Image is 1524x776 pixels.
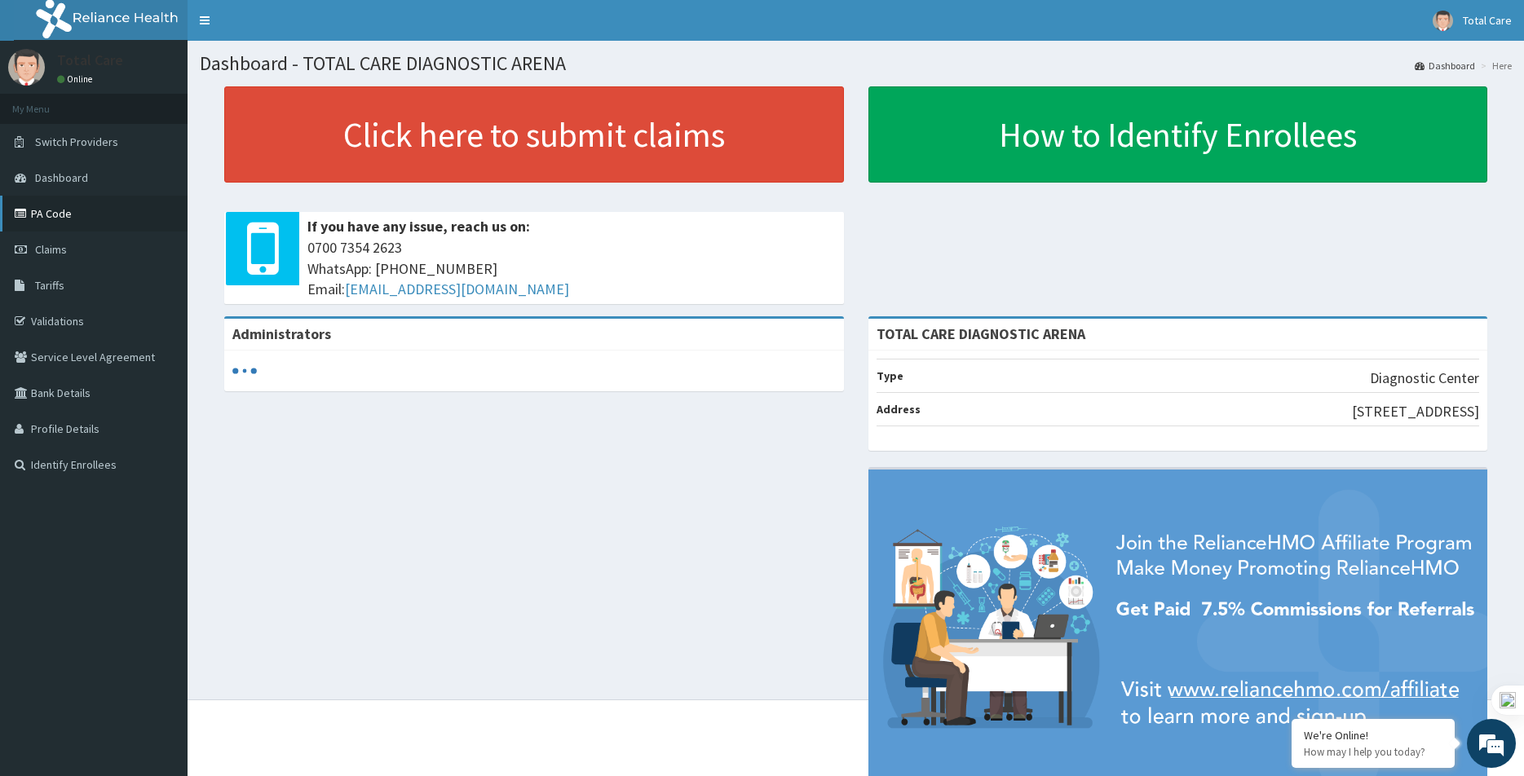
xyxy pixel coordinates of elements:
svg: audio-loading [232,359,257,383]
span: Claims [35,242,67,257]
p: Diagnostic Center [1370,368,1479,389]
p: [STREET_ADDRESS] [1352,401,1479,422]
img: User Image [8,49,45,86]
b: Administrators [232,324,331,343]
div: We're Online! [1304,728,1442,743]
a: Click here to submit claims [224,86,844,183]
b: If you have any issue, reach us on: [307,217,530,236]
a: Dashboard [1415,59,1475,73]
a: [EMAIL_ADDRESS][DOMAIN_NAME] [345,280,569,298]
a: Online [57,73,96,85]
p: How may I help you today? [1304,745,1442,759]
li: Here [1477,59,1512,73]
span: Switch Providers [35,134,118,149]
b: Type [877,368,903,383]
div: Chat with us now [85,91,274,112]
img: d_794563401_company_1708531726252_794563401 [30,82,66,122]
span: Total Care [1463,13,1512,28]
span: Tariffs [35,278,64,293]
strong: TOTAL CARE DIAGNOSTIC ARENA [877,324,1085,343]
b: Address [877,402,921,417]
a: How to Identify Enrollees [868,86,1488,183]
img: User Image [1433,11,1453,31]
div: Minimize live chat window [267,8,307,47]
h1: Dashboard - TOTAL CARE DIAGNOSTIC ARENA [200,53,1512,74]
textarea: Type your message and hit 'Enter' [8,445,311,502]
span: We're online! [95,205,225,370]
span: 0700 7354 2623 WhatsApp: [PHONE_NUMBER] Email: [307,237,836,300]
span: Dashboard [35,170,88,185]
p: Total Care [57,53,123,68]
